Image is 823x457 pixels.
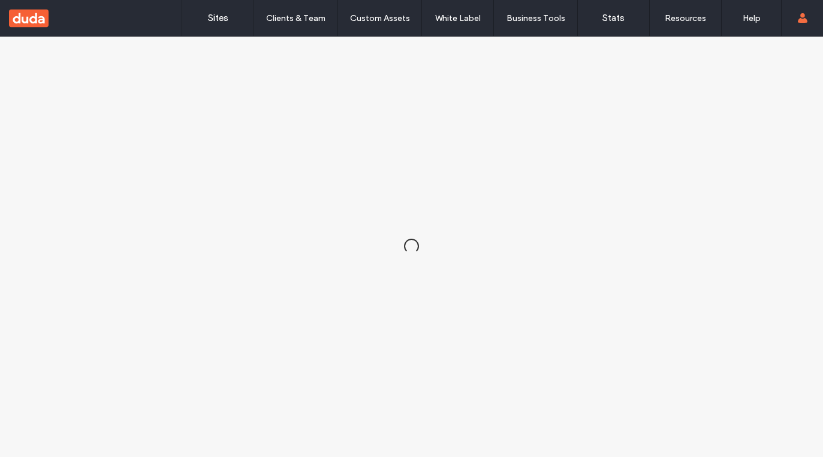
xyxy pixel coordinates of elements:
label: Custom Assets [350,13,410,23]
label: Sites [208,13,228,23]
label: Clients & Team [266,13,325,23]
label: Help [743,13,761,23]
label: Resources [665,13,706,23]
label: White Label [435,13,481,23]
label: Business Tools [507,13,565,23]
label: Stats [602,13,625,23]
